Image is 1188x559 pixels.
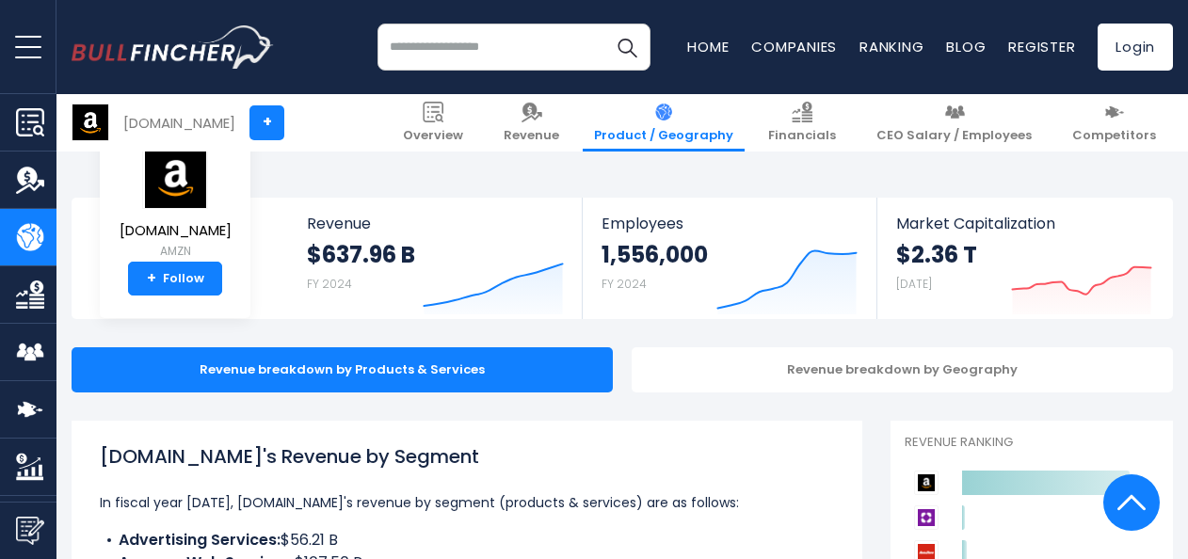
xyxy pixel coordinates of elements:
[914,471,939,495] img: Amazon.com competitors logo
[119,529,281,551] b: Advertising Services:
[307,215,564,232] span: Revenue
[142,146,208,209] img: AMZN logo
[751,37,837,56] a: Companies
[288,198,583,319] a: Revenue $637.96 B FY 2024
[1061,94,1167,152] a: Competitors
[307,276,352,292] small: FY 2024
[1008,37,1075,56] a: Register
[100,529,834,551] li: $56.21 B
[594,128,733,144] span: Product / Geography
[946,37,986,56] a: Blog
[120,243,232,260] small: AMZN
[896,276,932,292] small: [DATE]
[120,223,232,239] span: [DOMAIN_NAME]
[865,94,1043,152] a: CEO Salary / Employees
[100,491,834,514] p: In fiscal year [DATE], [DOMAIN_NAME]'s revenue by segment (products & services) are as follows:
[859,37,923,56] a: Ranking
[876,128,1032,144] span: CEO Salary / Employees
[877,198,1171,319] a: Market Capitalization $2.36 T [DATE]
[602,215,857,232] span: Employees
[100,442,834,471] h1: [DOMAIN_NAME]'s Revenue by Segment
[72,25,274,69] a: Go to homepage
[757,94,847,152] a: Financials
[128,262,222,295] a: +Follow
[1072,128,1156,144] span: Competitors
[1098,24,1173,71] a: Login
[687,37,729,56] a: Home
[768,128,836,144] span: Financials
[492,94,570,152] a: Revenue
[583,198,875,319] a: Employees 1,556,000 FY 2024
[632,347,1173,392] div: Revenue breakdown by Geography
[896,215,1152,232] span: Market Capitalization
[147,270,156,287] strong: +
[504,128,559,144] span: Revenue
[119,145,233,263] a: [DOMAIN_NAME] AMZN
[602,240,708,269] strong: 1,556,000
[583,94,745,152] a: Product / Geography
[914,505,939,530] img: Wayfair competitors logo
[603,24,650,71] button: Search
[602,276,647,292] small: FY 2024
[72,25,274,69] img: bullfincher logo
[72,104,108,140] img: AMZN logo
[123,112,235,134] div: [DOMAIN_NAME]
[72,347,613,392] div: Revenue breakdown by Products & Services
[249,105,284,140] a: +
[905,435,1159,451] p: Revenue Ranking
[896,240,977,269] strong: $2.36 T
[403,128,463,144] span: Overview
[307,240,415,269] strong: $637.96 B
[392,94,474,152] a: Overview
